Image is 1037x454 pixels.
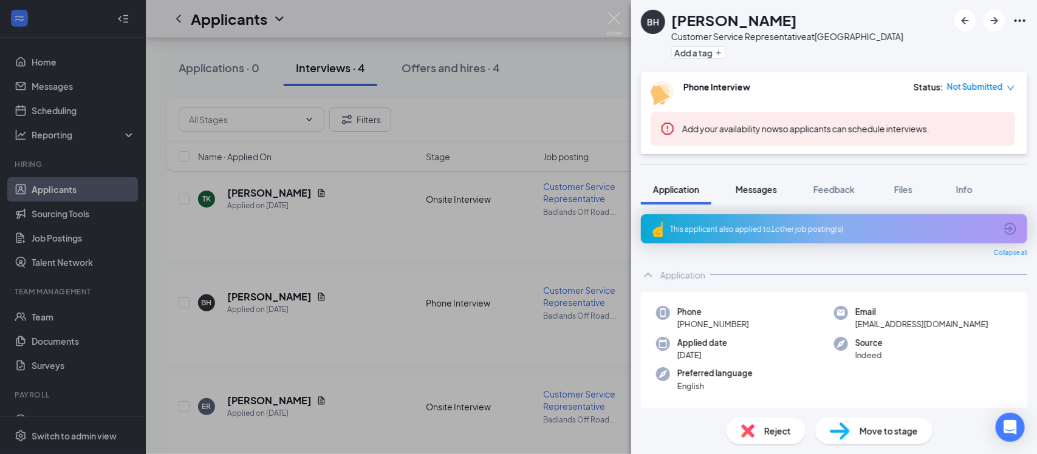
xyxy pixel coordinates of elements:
[764,424,791,438] span: Reject
[715,49,722,56] svg: Plus
[670,224,996,234] div: This applicant also applied to 1 other job posting(s)
[671,46,725,59] button: PlusAdd a tag
[855,337,883,349] span: Source
[660,121,675,136] svg: Error
[641,268,655,282] svg: ChevronUp
[1007,84,1015,92] span: down
[954,10,976,32] button: ArrowLeftNew
[894,184,912,195] span: Files
[677,306,749,318] span: Phone
[914,81,943,93] div: Status :
[671,10,797,30] h1: [PERSON_NAME]
[855,349,883,361] span: Indeed
[647,16,659,28] div: BH
[855,306,988,318] span: Email
[653,184,699,195] span: Application
[677,337,727,349] span: Applied date
[682,123,929,134] span: so applicants can schedule interviews.
[677,349,727,361] span: [DATE]
[683,81,750,92] b: Phone Interview
[855,318,988,330] span: [EMAIL_ADDRESS][DOMAIN_NAME]
[671,30,903,42] div: Customer Service Representative at [GEOGRAPHIC_DATA]
[1013,13,1027,28] svg: Ellipses
[736,184,777,195] span: Messages
[987,13,1002,28] svg: ArrowRight
[1003,222,1018,236] svg: ArrowCircle
[860,424,918,438] span: Move to stage
[677,380,753,392] span: English
[682,123,779,135] button: Add your availability now
[660,269,705,281] div: Application
[677,318,749,330] span: [PHONE_NUMBER]
[996,413,1025,442] div: Open Intercom Messenger
[984,10,1005,32] button: ArrowRight
[958,13,973,28] svg: ArrowLeftNew
[677,367,753,379] span: Preferred language
[813,184,855,195] span: Feedback
[994,248,1027,258] span: Collapse all
[947,81,1003,93] span: Not Submitted
[956,184,973,195] span: Info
